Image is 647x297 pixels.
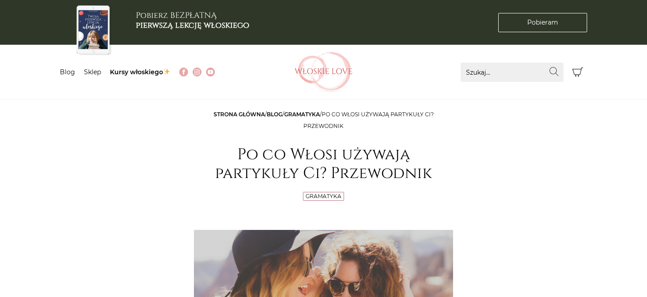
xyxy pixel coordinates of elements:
[306,193,341,199] a: Gramatyka
[303,111,434,129] span: Po co Włosi używają partykuły Ci? Przewodnik
[498,13,587,32] a: Pobieram
[267,111,282,118] a: Blog
[136,20,249,31] b: pierwszą lekcję włoskiego
[294,52,353,92] img: Włoskielove
[214,111,434,129] span: / / /
[164,68,170,75] img: ✨
[110,68,170,76] a: Kursy włoskiego
[136,11,249,30] h3: Pobierz BEZPŁATNĄ
[527,18,558,27] span: Pobieram
[84,68,101,76] a: Sklep
[284,111,320,118] a: Gramatyka
[194,145,453,183] h1: Po co Włosi używają partykuły Ci? Przewodnik
[568,63,587,82] button: Koszyk
[60,68,75,76] a: Blog
[214,111,265,118] a: Strona główna
[461,63,563,82] input: Szukaj...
